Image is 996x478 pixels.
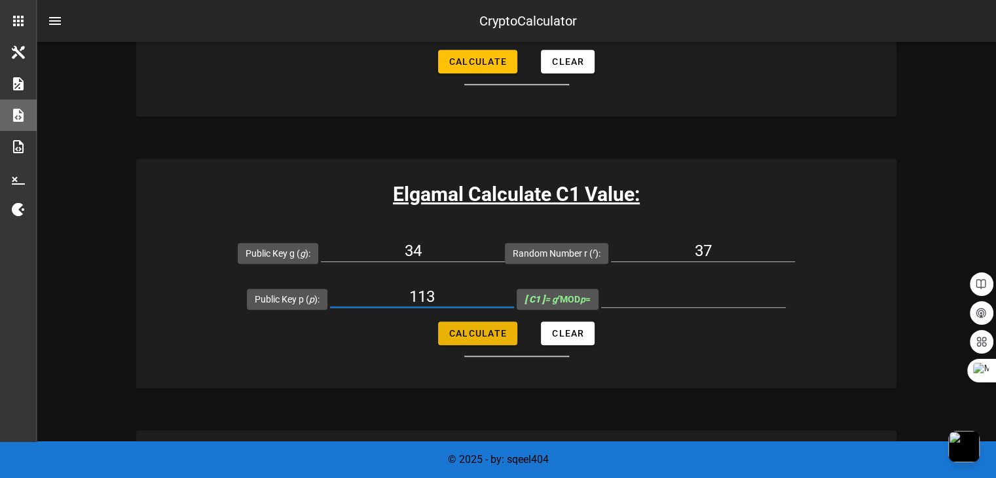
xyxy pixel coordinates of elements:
label: Public Key p ( ): [255,293,320,306]
span: Clear [551,56,584,67]
button: nav-menu-toggle [39,5,71,37]
h3: Elgamal Calculate C1 Value: [136,179,896,209]
button: Calculate [438,322,517,345]
label: Random Number r ( ): [513,247,600,260]
i: p [580,294,585,304]
button: Clear [541,322,595,345]
label: Public Key g ( ): [246,247,310,260]
sup: r [593,247,595,255]
span: Calculate [449,56,507,67]
button: Calculate [438,50,517,73]
button: Clear [541,50,595,73]
sup: r [557,293,560,301]
span: Calculate [449,328,507,339]
i: = g [525,294,560,304]
span: MOD = [525,294,591,304]
i: p [309,294,314,304]
b: [ C1 ] [525,294,545,304]
i: g [300,248,305,259]
div: CryptoCalculator [479,11,577,31]
span: Clear [551,328,584,339]
span: © 2025 - by: sqeel404 [448,453,549,466]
